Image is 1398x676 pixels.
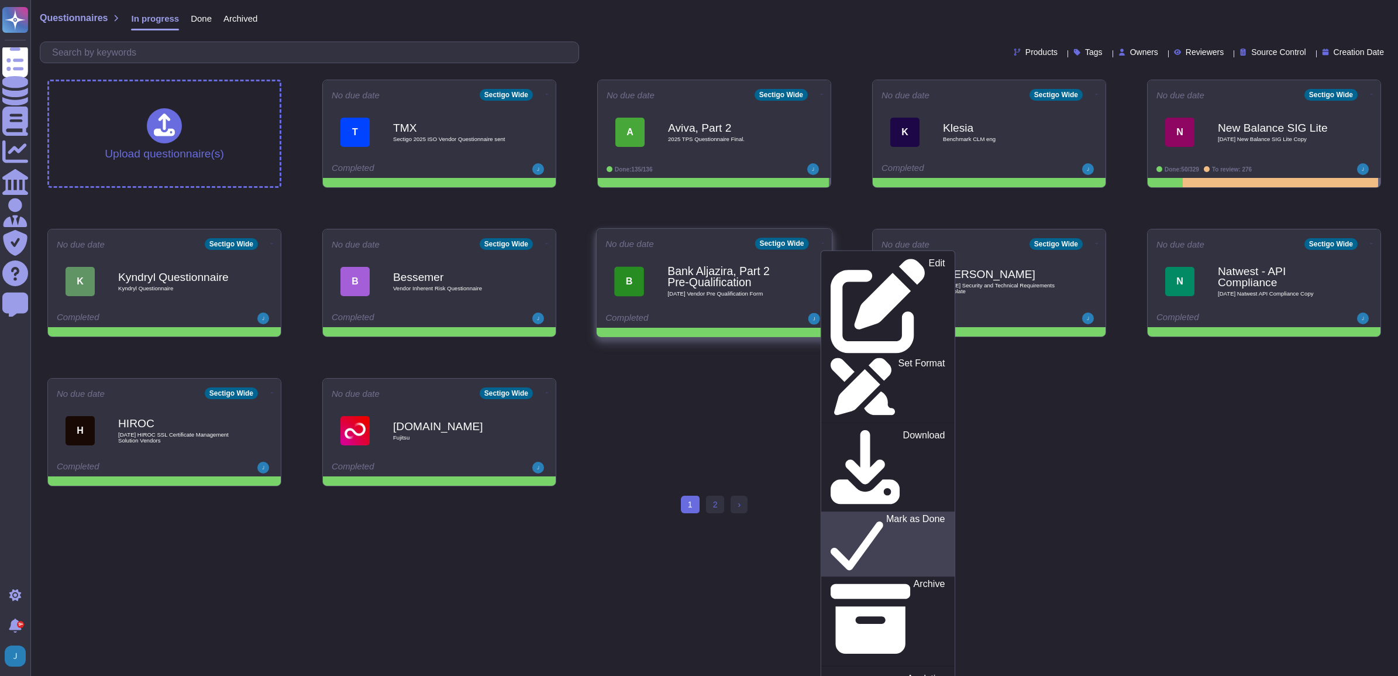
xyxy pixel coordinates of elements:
div: N [1165,267,1194,296]
span: No due date [882,91,929,99]
div: Sectigo Wide [1029,89,1083,101]
span: No due date [332,240,380,249]
span: Reviewers [1186,48,1224,56]
span: Done: 50/329 [1165,166,1199,173]
span: › [738,500,741,509]
input: Search by keywords [46,42,579,63]
img: user [1082,313,1094,324]
a: Download [821,428,955,512]
span: No due date [332,91,380,99]
div: Sectigo Wide [1029,238,1083,250]
div: K [890,118,920,147]
span: Done [191,14,212,23]
a: Edit [821,256,955,356]
p: Mark as Done [886,515,945,575]
span: No due date [332,389,380,398]
div: Completed [332,462,475,473]
div: H [66,416,95,445]
b: HIROC [118,418,235,429]
b: Aviva, Part 2 [668,122,785,133]
img: user [257,313,269,324]
a: Set Format [821,355,955,417]
div: B [614,266,644,296]
span: [DATE] Vendor Pre Qualification Form [667,291,786,297]
a: Archive [821,577,955,661]
p: Edit [929,259,945,354]
img: user [532,462,544,473]
div: Sectigo Wide [205,387,258,399]
span: Questionnaires [40,13,108,23]
img: Logo [340,416,370,445]
div: Sectigo Wide [480,89,533,101]
button: user [2,643,34,669]
span: Fujitsu [393,435,510,441]
div: Completed [332,163,475,175]
img: user [532,313,544,324]
div: A [615,118,645,147]
b: Bessemer [393,272,510,283]
p: Archive [914,579,945,659]
div: Sectigo Wide [480,238,533,250]
img: user [1357,313,1369,324]
b: Klesia [943,122,1060,133]
span: In progress [131,14,179,23]
p: Set Format [898,359,945,416]
span: No due date [57,240,105,249]
span: Tags [1085,48,1103,56]
span: 1 [681,496,700,513]
span: 2025 TPS Questionnaire Final. [668,136,785,142]
span: No due date [605,239,654,248]
div: 9+ [17,621,24,628]
div: Completed [57,313,200,324]
div: Completed [882,163,1025,175]
span: No due date [1156,240,1204,249]
b: Natwest - API Compliance [1218,266,1335,288]
span: To review: 276 [1212,166,1252,173]
b: Kyndryl Questionnaire [118,272,235,283]
span: [DATE] HIROC SSL Certificate Management Solution Vendors [118,432,235,443]
a: Mark as Done [821,512,955,577]
div: Completed [332,313,475,324]
div: Completed [1156,313,1300,324]
b: [DOMAIN_NAME] [393,421,510,432]
img: user [532,163,544,175]
div: Sectigo Wide [1304,89,1358,101]
div: Sectigo Wide [755,89,808,101]
span: Kyndryl Questionnaire [118,286,235,291]
p: Download [903,431,945,510]
span: [DATE] Natwest API Compliance Copy [1218,291,1335,297]
div: Sectigo Wide [1304,238,1358,250]
img: user [1357,163,1369,175]
div: T [340,118,370,147]
span: Owners [1130,48,1158,56]
span: Benchmark CLM eng [943,136,1060,142]
img: user [5,646,26,667]
img: user [808,313,820,325]
span: No due date [882,240,929,249]
img: user [257,462,269,473]
div: Sectigo Wide [205,238,258,250]
img: user [1082,163,1094,175]
span: No due date [57,389,105,398]
span: [DATE] New Balance SIG Lite Copy [1218,136,1335,142]
span: Vendor Inherent Risk Questionnaire [393,286,510,291]
div: Sectigo Wide [755,238,808,249]
img: user [807,163,819,175]
span: Done: 135/136 [615,166,653,173]
b: [PERSON_NAME] [943,269,1060,280]
span: No due date [1156,91,1204,99]
span: Archived [223,14,257,23]
div: Sectigo Wide [480,387,533,399]
span: Source Control [1251,48,1306,56]
b: New Balance SIG Lite [1218,122,1335,133]
div: Upload questionnaire(s) [105,108,224,159]
b: TMX [393,122,510,133]
span: Products [1025,48,1058,56]
div: B [340,267,370,296]
span: No due date [607,91,655,99]
a: 2 [706,496,725,513]
div: Completed [605,313,750,325]
span: Sectigo 2025 ISO Vendor Questionnaire sent [393,136,510,142]
div: N [1165,118,1194,147]
div: K [66,267,95,296]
